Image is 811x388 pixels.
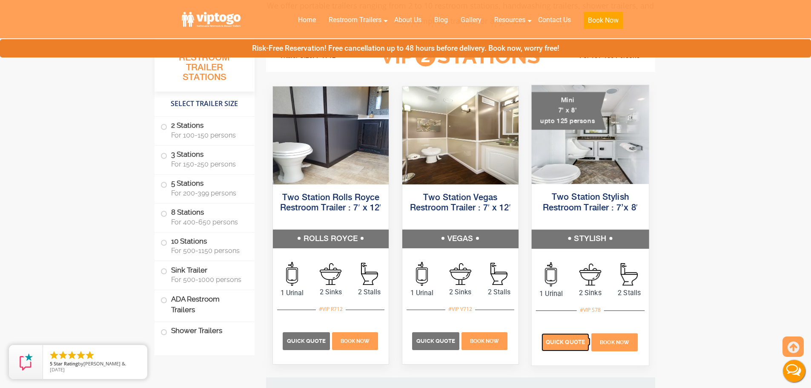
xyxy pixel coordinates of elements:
[454,11,488,29] a: Gallery
[546,339,585,345] span: Quick Quote
[428,11,454,29] a: Blog
[171,160,244,168] span: For 150-250 persons
[579,263,601,285] img: an icon of sink
[542,193,638,212] a: Two Station Stylish Restroom Trailer : 7’x 8′
[273,86,389,184] img: Side view of two station restroom trailer with separate doors for males and females
[531,230,648,248] h5: STYLISH
[171,218,244,226] span: For 400-650 persons
[576,305,604,316] div: #VIP S78
[171,276,244,284] span: For 500-1000 persons
[402,86,519,184] img: Side view of two station restroom trailer with separate doors for males and females
[83,360,126,367] span: [PERSON_NAME] &.
[412,336,461,345] a: Quick Quote
[450,263,471,285] img: an icon of sink
[577,11,629,34] a: Book Now
[58,350,68,360] li: 
[160,175,249,201] label: 5 Stations
[570,287,610,298] span: 2 Sinks
[350,287,389,297] span: 2 Stalls
[160,117,249,143] label: 2 Stations
[531,85,648,184] img: A mini restroom trailer with two separate stations and separate doors for males and females
[445,304,475,315] div: #VIP V712
[531,92,605,130] div: Mini 7' x 8' upto 125 persons
[590,338,639,346] a: Book Now
[610,287,649,298] span: 2 Stalls
[76,350,86,360] li: 
[286,262,298,286] img: an icon of urinal
[311,287,350,297] span: 2 Sinks
[155,40,255,92] h3: All Portable Restroom Trailer Stations
[67,350,77,360] li: 
[341,338,370,344] span: Book Now
[584,12,623,29] button: Book Now
[160,204,249,230] label: 8 Stations
[416,262,428,286] img: an icon of urinal
[388,11,428,29] a: About Us
[488,11,532,29] a: Resources
[292,11,322,29] a: Home
[287,338,326,344] span: Quick Quote
[155,96,255,112] h4: Select Trailer Size
[331,336,379,345] a: Book Now
[280,193,381,213] a: Two Station Rolls Royce Restroom Trailer : 7′ x 12′
[85,350,95,360] li: 
[416,338,455,344] span: Quick Quote
[160,261,249,287] label: Sink Trailer
[50,361,140,367] span: by
[322,11,388,29] a: Restroom Trailers
[50,366,65,373] span: [DATE]
[171,131,244,139] span: For 100-150 persons
[160,233,249,259] label: 10 Stations
[273,288,312,298] span: 1 Urinal
[54,360,78,367] span: Star Rating
[441,287,480,297] span: 2 Sinks
[160,290,249,319] label: ADA Restroom Trailers
[361,263,378,285] img: an icon of stall
[532,11,577,29] a: Contact Us
[402,230,519,248] h5: VEGAS
[480,287,519,297] span: 2 Stalls
[49,350,59,360] li: 
[171,189,244,197] span: For 200-399 persons
[50,360,52,367] span: 5
[160,146,249,172] label: 3 Stations
[777,354,811,388] button: Live Chat
[367,45,553,68] h3: VIP Stations
[470,338,499,344] span: Book Now
[410,193,511,213] a: Two Station Vegas Restroom Trailer : 7′ x 12′
[283,336,331,345] a: Quick Quote
[316,304,346,315] div: #VIP R712
[531,288,570,299] span: 1 Urinal
[17,354,34,371] img: Review Rating
[490,263,507,285] img: an icon of stall
[320,263,341,285] img: an icon of sink
[621,263,638,286] img: an icon of stall
[600,339,629,345] span: Book Now
[273,230,389,248] h5: ROLLS ROYCE
[171,247,244,255] span: For 500-1150 persons
[160,322,249,340] label: Shower Trailers
[461,336,509,345] a: Book Now
[402,288,441,298] span: 1 Urinal
[542,338,590,346] a: Quick Quote
[545,262,557,287] img: an icon of urinal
